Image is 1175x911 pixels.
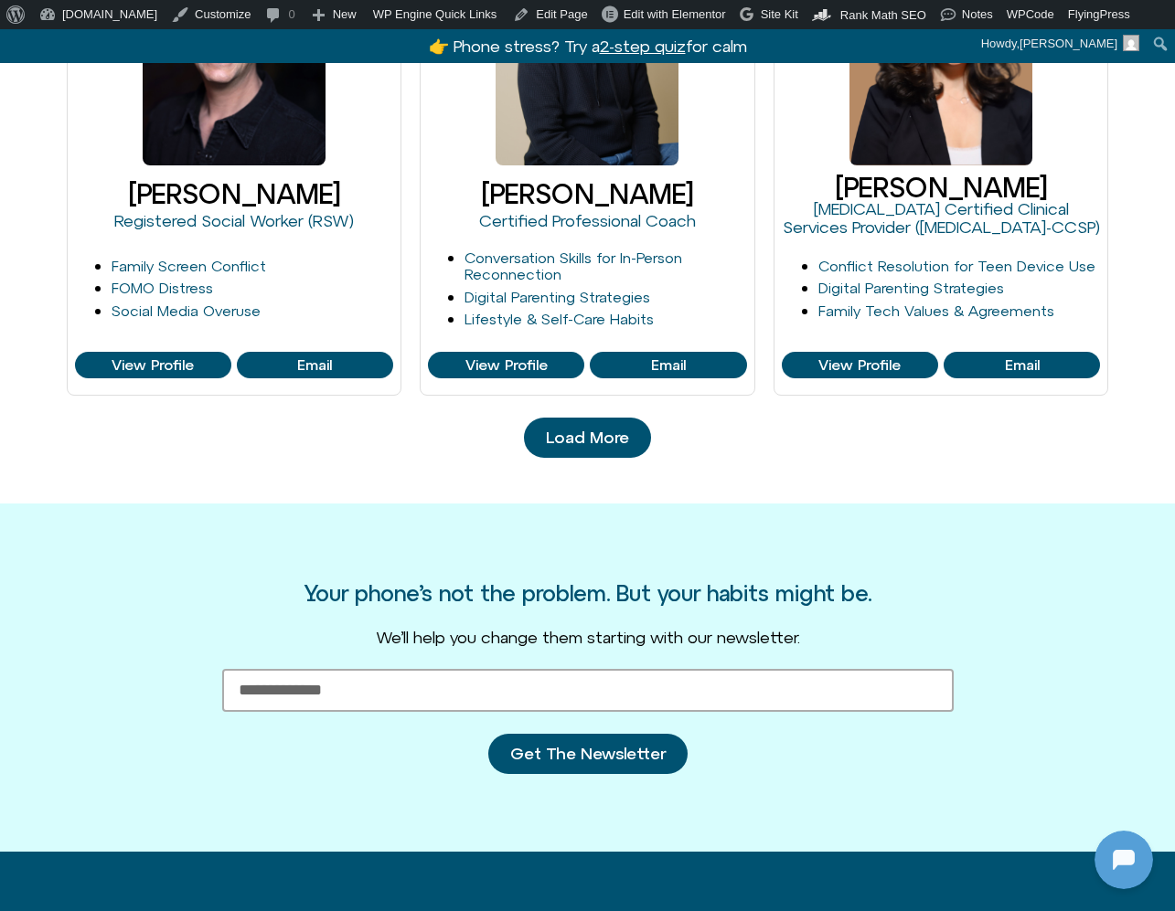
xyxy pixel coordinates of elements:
[1095,831,1153,889] iframe: Botpress
[761,7,798,21] span: Site Kit
[465,357,548,374] span: View Profile
[835,172,1047,203] a: [PERSON_NAME]
[222,669,954,796] form: New Form
[818,302,1054,319] a: Family Tech Values & Agreements
[237,352,393,379] a: View Profile of Larry Borins
[975,29,1147,58] a: Howdy,
[600,37,686,56] u: 2-step quiz
[159,44,208,66] p: [DATE]
[818,258,1095,274] a: Conflict Resolution for Teen Device Use
[128,178,340,209] a: [PERSON_NAME]
[818,357,901,374] span: View Profile
[481,178,693,209] a: [PERSON_NAME]
[465,249,682,283] a: Conversation Skills for In-Person Reconnection
[112,302,261,319] a: Social Media Overuse
[313,583,342,612] svg: Voice Input Button
[624,7,726,21] span: Edit with Elementor
[428,352,584,379] a: View Profile of Mark Diamond
[288,8,319,39] svg: Restart Conversation Button
[75,352,231,379] a: View Profile of Larry Borins
[488,734,688,774] button: Get The Newsletter
[782,352,938,379] a: View Profile of Melina Viola
[31,588,283,607] textarea: Message Input
[479,211,696,230] a: Certified Professional Coach
[5,5,361,43] button: Expand Header Button
[112,357,194,374] span: View Profile
[319,8,350,39] svg: Close Chatbot Button
[112,280,213,296] a: FOMO Distress
[524,418,651,458] a: Load More
[510,745,666,763] span: Get The Newsletter
[297,357,332,374] span: Email
[590,352,746,379] a: View Profile of Mark Diamond
[52,349,326,437] p: Looks like you stepped away—no worries. Message me when you're ready. What feels like a good next...
[840,8,926,22] span: Rank Math SEO
[16,9,46,38] img: N5FCcHC.png
[5,418,30,444] img: N5FCcHC.png
[304,581,871,605] h3: Your phone’s not the problem. But your habits might be.
[944,352,1100,379] a: View Profile of Melina Viola
[818,280,1004,296] a: Digital Parenting Strategies
[429,37,747,56] a: 👉 Phone stress? Try a2-step quizfor calm
[54,12,281,36] h2: [DOMAIN_NAME]
[465,311,654,327] a: Lifestyle & Self-Care Habits
[52,90,326,177] p: Good to see you. Phone focus time. Which moment [DATE] grabs your phone the most? Choose one: 1) ...
[651,357,686,374] span: Email
[5,300,30,325] img: N5FCcHC.png
[465,289,650,305] a: Digital Parenting Strategies
[546,429,629,447] span: Load More
[783,199,1100,237] a: [MEDICAL_DATA] Certified Clinical Services Provider ([MEDICAL_DATA]-CCSP)
[376,628,800,647] span: We’ll help you change them starting with our newsletter.
[159,475,208,497] p: [DATE]
[114,211,354,230] a: Registered Social Worker (RSW)
[1005,357,1040,374] span: Email
[112,258,266,274] a: Family Screen Conflict
[335,521,347,543] p: hi
[5,159,30,185] img: N5FCcHC.png
[52,208,326,318] p: Makes sense — you want clarity. When do you reach for your phone most [DATE]? Choose one: 1) Morn...
[1020,37,1117,50] span: [PERSON_NAME]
